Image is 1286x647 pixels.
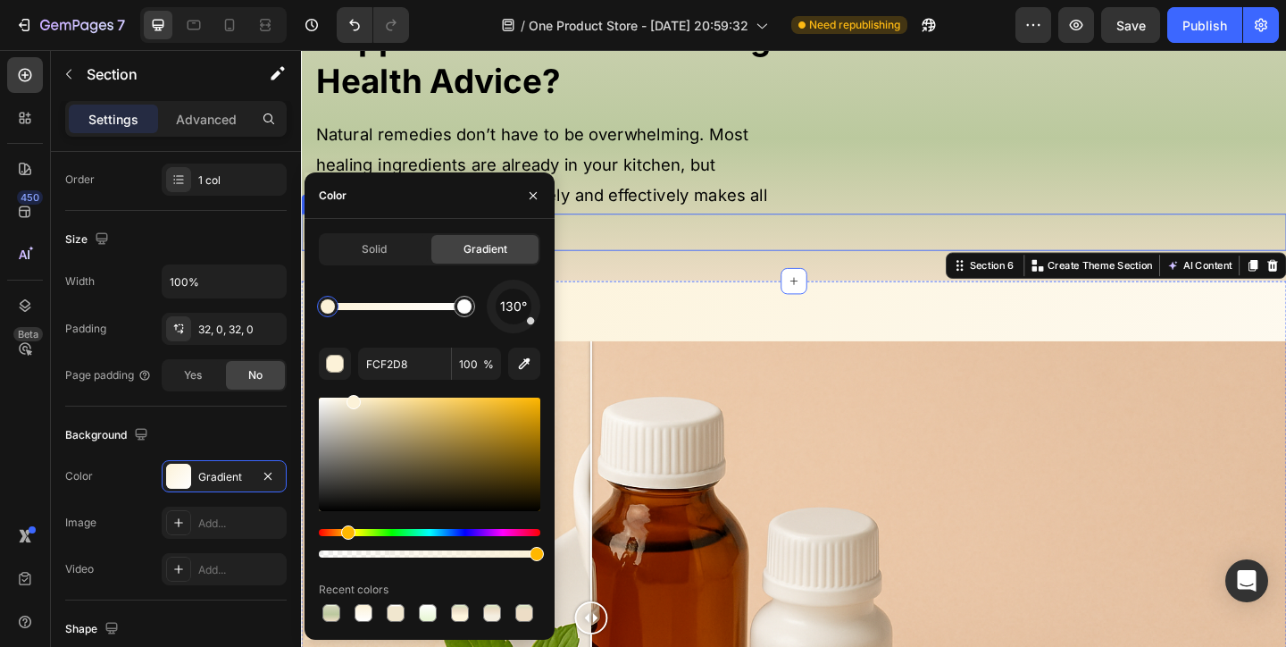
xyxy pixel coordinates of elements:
button: Publish [1167,7,1242,43]
span: % [483,357,494,373]
p: ⁠⁠⁠⁠⁠⁠⁠ [2,180,1070,217]
div: Hue [319,529,540,536]
div: Width [65,273,95,290]
p: 7 [117,14,125,36]
p: Settings [88,110,138,129]
span: Need republishing [809,17,900,33]
input: Eg: FFFFFF [358,348,451,380]
span: Gradient [463,241,507,257]
div: Color [65,468,93,484]
span: Solid [362,241,387,257]
iframe: Design area [301,50,1286,647]
span: / [521,16,525,35]
div: Gradient [198,469,250,485]
button: Save [1101,7,1160,43]
div: Add... [198,516,282,532]
strong: How It Works [2,181,189,215]
div: Color [319,188,347,204]
span: Yes [184,367,202,383]
div: 32, 0, 32, 0 [198,322,282,338]
div: Shape [65,618,122,642]
i: Your Health Will Thank You [2,221,160,236]
div: Recent colors [319,582,388,598]
div: Size [65,228,113,252]
div: Heading [4,159,53,175]
div: Undo/Redo [337,7,409,43]
div: Add... [198,562,282,578]
button: AI Content [938,223,1016,245]
button: 7 [7,7,133,43]
div: Page padding [65,367,152,383]
p: Section [87,63,233,85]
span: No [248,367,263,383]
div: Beta [13,327,43,341]
div: 1 col [198,172,282,189]
div: Background [65,424,152,448]
span: 130° [500,296,527,317]
p: Advanced [176,110,237,129]
div: Video [65,561,94,577]
span: One Product Store - [DATE] 20:59:32 [529,16,748,35]
div: 450 [17,190,43,205]
div: Section 6 [723,226,779,242]
p: Create Theme Section [812,226,926,242]
div: Publish [1182,16,1227,35]
div: Padding [65,321,106,337]
div: Order [65,172,95,188]
span: Save [1116,18,1146,33]
div: Image [65,515,96,531]
input: Auto [163,265,286,298]
div: Open Intercom Messenger [1225,559,1268,602]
